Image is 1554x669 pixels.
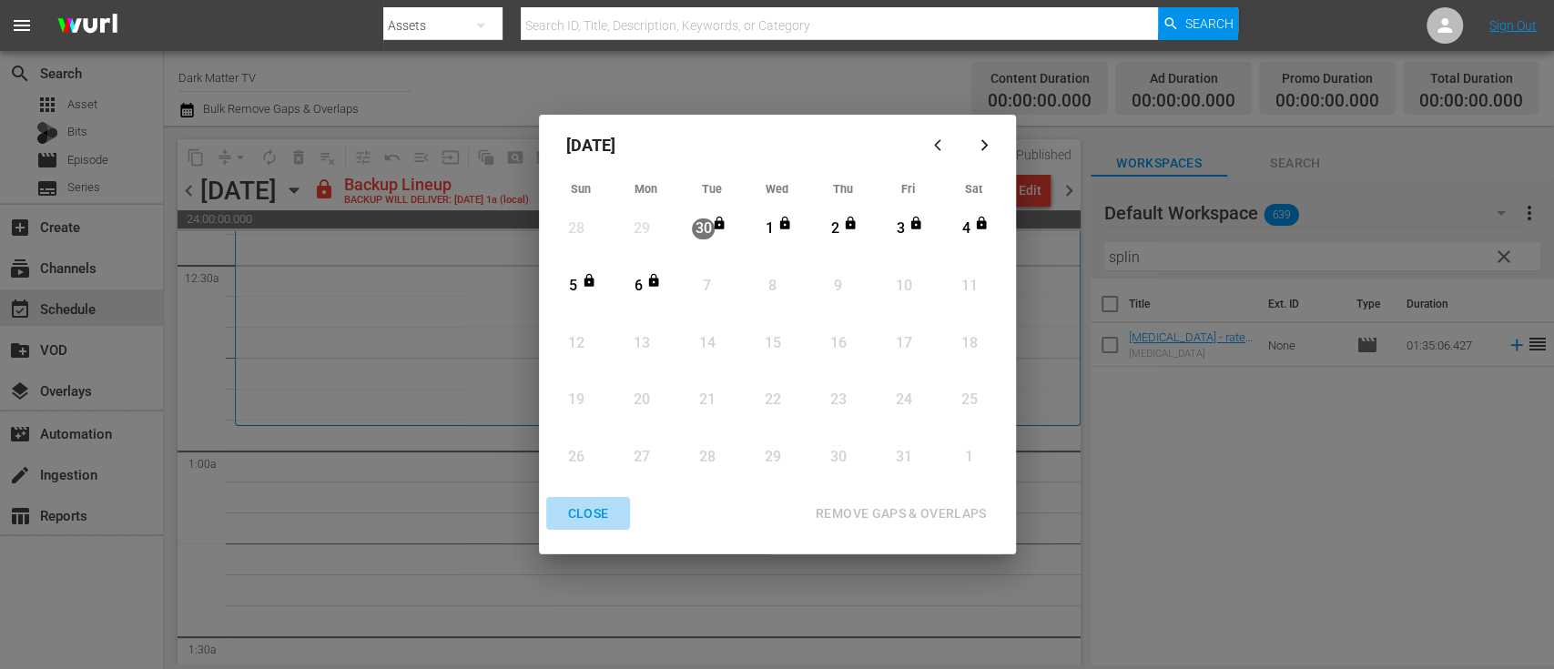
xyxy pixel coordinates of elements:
[626,276,649,297] div: 6
[954,218,977,239] div: 4
[692,218,715,239] div: 30
[696,390,718,411] div: 21
[889,218,911,239] div: 3
[1184,7,1233,40] span: Search
[554,502,624,525] div: CLOSE
[630,333,653,354] div: 13
[44,5,131,47] img: ans4CAIJ8jUAAAAAAAAAAAAAAAAAAAAAAAAgQb4GAAAAAAAAAAAAAAAAAAAAAAAAJMjXAAAAAAAAAAAAAAAAAAAAAAAAgAT5G...
[892,390,915,411] div: 24
[761,276,784,297] div: 8
[761,447,784,468] div: 29
[958,447,980,468] div: 1
[630,218,653,239] div: 29
[630,390,653,411] div: 20
[1489,18,1537,33] a: Sign Out
[892,447,915,468] div: 31
[571,182,591,196] span: Sun
[702,182,722,196] span: Tue
[696,333,718,354] div: 14
[827,276,849,297] div: 9
[562,276,584,297] div: 5
[827,447,849,468] div: 30
[823,218,846,239] div: 2
[965,182,982,196] span: Sat
[827,333,849,354] div: 16
[630,447,653,468] div: 27
[11,15,33,36] span: menu
[564,447,587,468] div: 26
[958,390,980,411] div: 25
[892,333,915,354] div: 17
[696,276,718,297] div: 7
[958,333,980,354] div: 18
[761,333,784,354] div: 15
[564,333,587,354] div: 12
[761,390,784,411] div: 22
[548,124,919,167] div: [DATE]
[696,447,718,468] div: 28
[766,182,788,196] span: Wed
[564,218,587,239] div: 28
[901,182,915,196] span: Fri
[635,182,657,196] span: Mon
[833,182,853,196] span: Thu
[958,276,980,297] div: 11
[546,497,631,531] button: CLOSE
[548,177,1007,488] div: Month View
[827,390,849,411] div: 23
[892,276,915,297] div: 10
[757,218,780,239] div: 1
[564,390,587,411] div: 19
